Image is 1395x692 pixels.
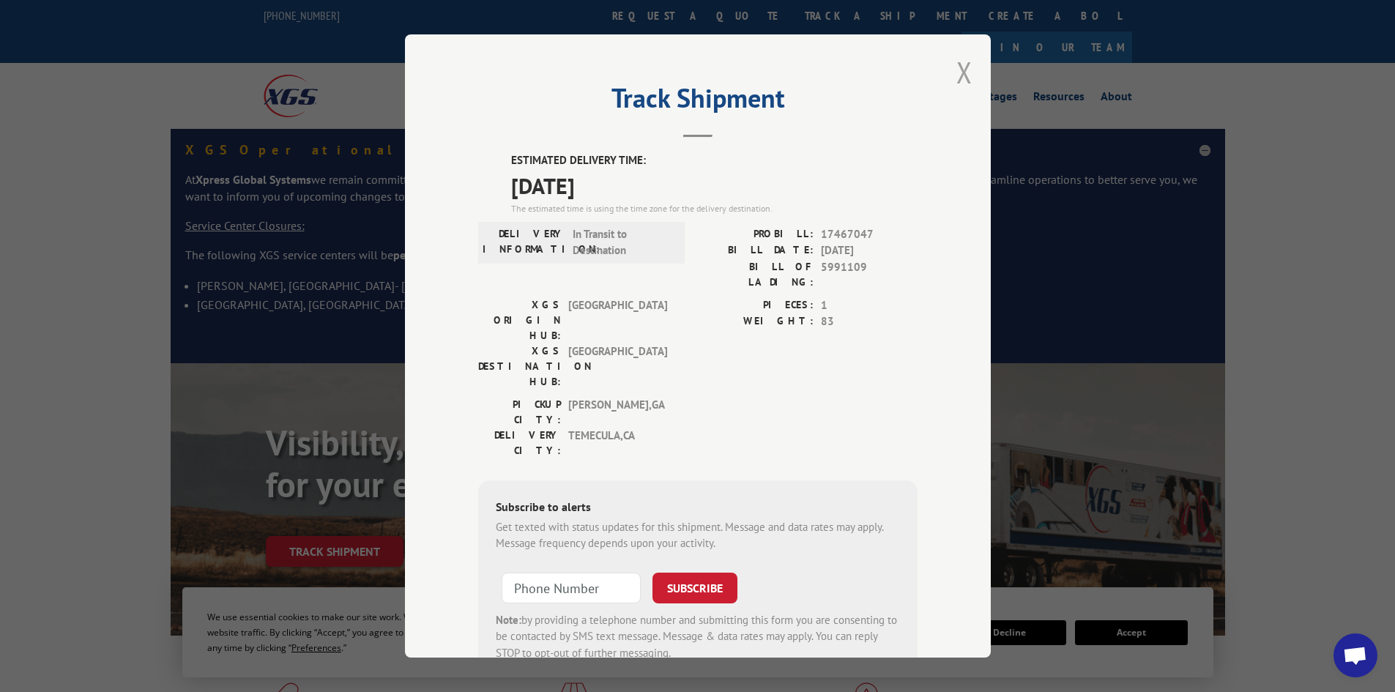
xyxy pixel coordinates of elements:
[496,519,900,552] div: Get texted with status updates for this shipment. Message and data rates may apply. Message frequ...
[478,88,918,116] h2: Track Shipment
[478,397,561,428] label: PICKUP CITY:
[821,259,918,290] span: 5991109
[698,297,814,314] label: PIECES:
[821,313,918,330] span: 83
[502,573,641,603] input: Phone Number
[821,242,918,259] span: [DATE]
[478,428,561,458] label: DELIVERY CITY:
[821,297,918,314] span: 1
[698,242,814,259] label: BILL DATE:
[568,343,667,390] span: [GEOGRAPHIC_DATA]
[568,297,667,343] span: [GEOGRAPHIC_DATA]
[511,202,918,215] div: The estimated time is using the time zone for the delivery destination.
[496,612,900,662] div: by providing a telephone number and submitting this form you are consenting to be contacted by SM...
[496,613,521,627] strong: Note:
[573,226,672,259] span: In Transit to Destination
[956,53,972,92] button: Close modal
[568,428,667,458] span: TEMECULA , CA
[496,498,900,519] div: Subscribe to alerts
[1333,633,1377,677] a: Open chat
[478,297,561,343] label: XGS ORIGIN HUB:
[478,343,561,390] label: XGS DESTINATION HUB:
[511,169,918,202] span: [DATE]
[698,226,814,243] label: PROBILL:
[698,313,814,330] label: WEIGHT:
[821,226,918,243] span: 17467047
[568,397,667,428] span: [PERSON_NAME] , GA
[511,152,918,169] label: ESTIMATED DELIVERY TIME:
[698,259,814,290] label: BILL OF LADING:
[652,573,737,603] button: SUBSCRIBE
[483,226,565,259] label: DELIVERY INFORMATION:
